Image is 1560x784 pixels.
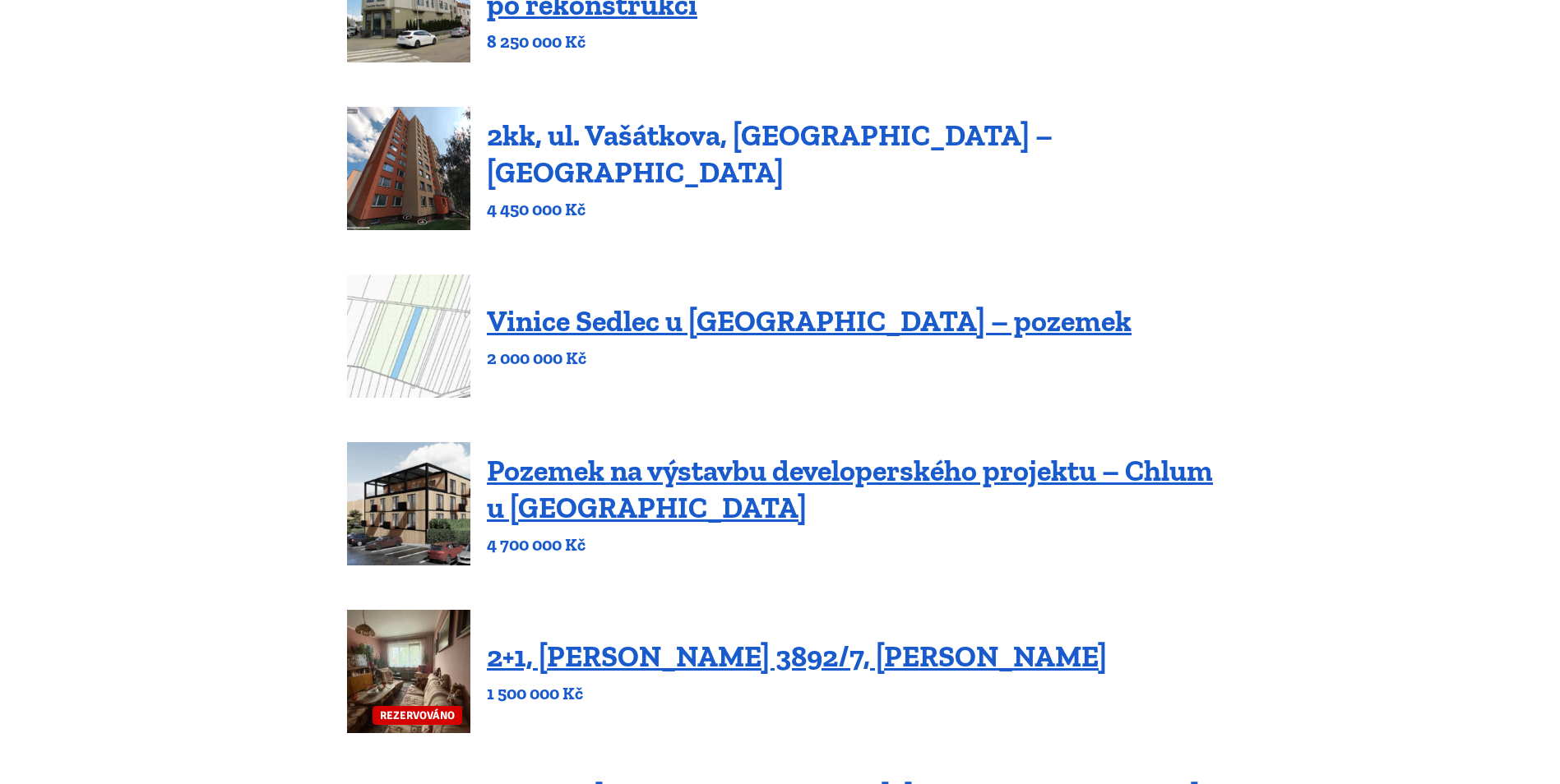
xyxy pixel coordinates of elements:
[487,453,1213,525] a: Pozemek na výstavbu developerského projektu – Chlum u [GEOGRAPHIC_DATA]
[487,30,1213,53] p: 8 250 000 Kč
[347,610,470,733] a: REZERVOVÁNO
[487,347,1132,370] p: 2 000 000 Kč
[487,118,1053,190] a: 2kk, ul. Vašátkova, [GEOGRAPHIC_DATA] – [GEOGRAPHIC_DATA]
[373,706,462,725] span: REZERVOVÁNO
[487,198,1213,221] p: 4 450 000 Kč
[487,639,1107,674] a: 2+1, [PERSON_NAME] 3892/7, [PERSON_NAME]
[487,533,1213,556] p: 4 700 000 Kč
[487,682,1107,705] p: 1 500 000 Kč
[487,303,1132,339] a: Vinice Sedlec u [GEOGRAPHIC_DATA] – pozemek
